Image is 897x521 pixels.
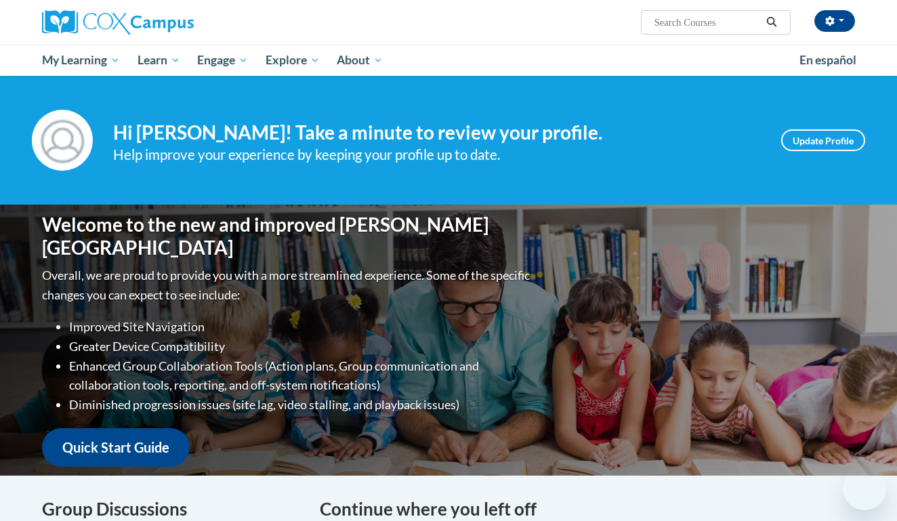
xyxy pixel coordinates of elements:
a: Engage [188,45,257,76]
span: My Learning [42,52,120,68]
span: About [337,52,383,68]
a: About [329,45,392,76]
a: Learn [129,45,189,76]
div: Help improve your experience by keeping your profile up to date. [113,144,761,166]
span: Learn [138,52,180,68]
span: En español [799,53,856,67]
span: Explore [266,52,320,68]
a: Update Profile [781,129,865,151]
button: Account Settings [814,10,855,32]
h4: Hi [PERSON_NAME]! Take a minute to review your profile. [113,121,761,144]
a: Cox Campus [42,10,299,35]
img: Cox Campus [42,10,194,35]
a: Quick Start Guide [42,428,190,467]
button: Search [762,14,782,30]
a: En español [791,46,865,75]
li: Diminished progression issues (site lag, video stalling, and playback issues) [69,395,533,415]
a: Explore [257,45,329,76]
h1: Welcome to the new and improved [PERSON_NAME][GEOGRAPHIC_DATA] [42,213,533,259]
p: Overall, we are proud to provide you with a more streamlined experience. Some of the specific cha... [42,266,533,305]
iframe: Button to launch messaging window [843,467,886,510]
a: My Learning [33,45,129,76]
input: Search Courses [653,14,762,30]
div: Main menu [22,45,875,76]
li: Enhanced Group Collaboration Tools (Action plans, Group communication and collaboration tools, re... [69,356,533,396]
img: Profile Image [32,110,93,171]
li: Greater Device Compatibility [69,337,533,356]
li: Improved Site Navigation [69,317,533,337]
span: Engage [197,52,248,68]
